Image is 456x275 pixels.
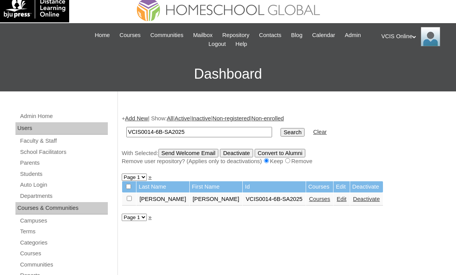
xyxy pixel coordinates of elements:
div: VCIS Online [381,27,448,46]
td: Last Name [136,181,189,192]
a: Communities [146,31,187,40]
span: Calendar [312,31,335,40]
td: VCIS0014-6B-SA2025 [243,193,306,206]
input: Send Welcome Email [158,149,219,157]
a: Communities [19,260,108,270]
a: Faculty & Staff [19,136,108,146]
a: Terms [19,227,108,236]
div: + | Show: | | | | [122,115,448,165]
input: Search [281,128,305,137]
span: Mailbox [193,31,213,40]
a: Logout [204,40,230,49]
a: Blog [287,31,306,40]
div: With Selected: [122,149,448,165]
td: Courses [306,181,333,192]
a: Campuses [19,216,108,226]
a: Edit [337,196,346,202]
input: Deactivate [220,149,253,157]
a: Help [231,40,251,49]
span: Courses [119,31,141,40]
td: Edit [333,181,349,192]
a: Clear [313,129,327,135]
h3: Dashboard [4,57,452,91]
div: Courses & Communities [15,202,108,214]
div: Remove user repository? (Applies only to deactivations) Keep Remove [122,157,448,165]
img: VCIS Online Admin [421,27,440,46]
td: First Name [190,181,243,192]
div: Users [15,122,108,135]
a: Departments [19,191,108,201]
a: Auto Login [19,180,108,190]
a: Mailbox [189,31,217,40]
span: Communities [150,31,184,40]
a: Courses [19,249,108,258]
a: Non-enrolled [252,115,284,121]
span: Blog [291,31,302,40]
input: Search [126,127,272,137]
a: Admin [341,31,365,40]
a: Inactive [192,115,211,121]
span: Admin [345,31,361,40]
span: Contacts [259,31,281,40]
td: [PERSON_NAME] [190,193,243,206]
a: Calendar [308,31,339,40]
a: Contacts [255,31,285,40]
a: Courses [116,31,145,40]
a: Categories [19,238,108,248]
a: Parents [19,158,108,168]
a: Courses [309,196,330,202]
span: Home [95,31,110,40]
td: [PERSON_NAME] [136,193,189,206]
a: School Facilitators [19,147,108,157]
a: Students [19,169,108,179]
span: Repository [222,31,249,40]
a: Admin Home [19,111,108,121]
a: All [167,115,173,121]
a: Home [91,31,114,40]
a: Add New [125,115,148,121]
span: Logout [208,40,226,49]
a: Repository [218,31,253,40]
a: » [148,214,151,220]
a: Active [175,115,190,121]
a: Non-registered [213,115,250,121]
span: Help [235,40,247,49]
td: Deactivate [350,181,383,192]
td: Id [243,181,306,192]
a: Deactivate [353,196,380,202]
input: Convert to Alumni [255,149,306,157]
a: » [148,174,151,180]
